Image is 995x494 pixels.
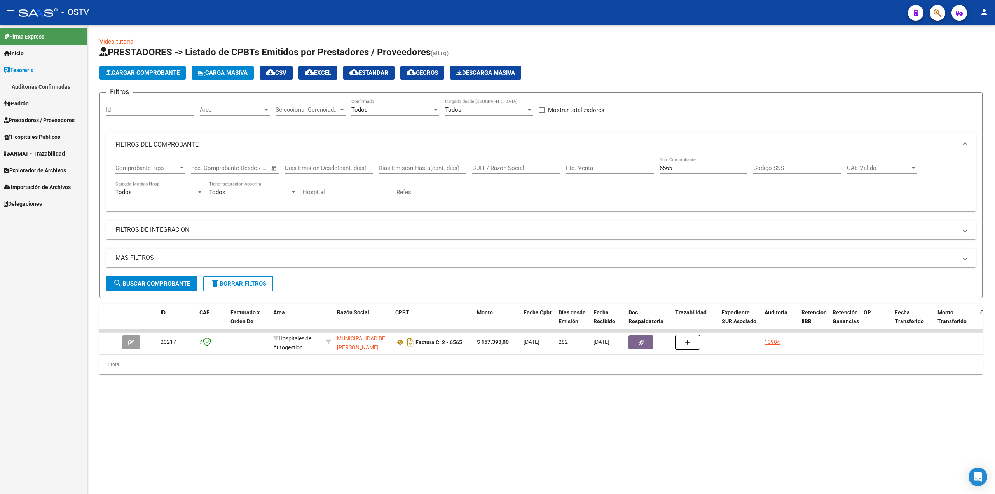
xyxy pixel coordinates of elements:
span: Expediente SUR Asociado [722,309,756,324]
span: Trazabilidad [675,309,707,315]
span: CAE Válido [847,165,910,172]
span: PRESTADORES -> Listado de CPBTs Emitidos por Prestadores / Proveedores [99,47,431,58]
span: Auditoria [765,309,787,315]
datatable-header-cell: Fecha Transferido [892,304,934,338]
span: Facturado x Orden De [230,309,260,324]
span: Estandar [349,69,388,76]
input: Fecha fin [230,165,267,172]
span: Prestadores / Proveedores [4,116,75,124]
span: Mostrar totalizadores [548,105,604,115]
span: Descarga Masiva [456,69,515,76]
mat-panel-title: FILTROS DE INTEGRACION [115,226,957,234]
button: Cargar Comprobante [99,66,186,80]
button: Open calendar [270,164,279,173]
app-download-masive: Descarga masiva de comprobantes (adjuntos) [450,66,521,80]
button: Buscar Comprobante [106,276,197,291]
span: OP [864,309,871,315]
span: Buscar Comprobante [113,280,190,287]
button: CSV [260,66,293,80]
span: Todos [351,106,368,113]
span: Fecha Cpbt [524,309,552,315]
span: Hospitales de Autogestión [273,335,311,350]
datatable-header-cell: Retencion IIBB [798,304,829,338]
span: Carga Masiva [198,69,248,76]
span: CPBT [395,309,409,315]
datatable-header-cell: Días desde Emisión [555,304,590,338]
span: [DATE] [594,339,609,345]
mat-icon: delete [210,279,220,288]
span: Doc Respaldatoria [628,309,663,324]
datatable-header-cell: Razón Social [334,304,392,338]
span: Todos [209,189,225,196]
datatable-header-cell: Monto [474,304,520,338]
span: Fecha Transferido [895,309,924,324]
span: Padrón [4,99,29,108]
span: CSV [266,69,286,76]
datatable-header-cell: Retención Ganancias [829,304,861,338]
mat-icon: search [113,279,122,288]
mat-icon: cloud_download [305,68,314,77]
strong: $ 157.393,00 [477,339,509,345]
span: MUNICIPALIDAD DE [PERSON_NAME] [337,335,385,350]
span: ID [161,309,166,315]
datatable-header-cell: Doc Respaldatoria [625,304,672,338]
div: Open Intercom Messenger [969,468,987,486]
datatable-header-cell: OP [861,304,892,338]
datatable-header-cell: Fecha Recibido [590,304,625,338]
datatable-header-cell: Monto Transferido [934,304,977,338]
span: Todos [445,106,461,113]
i: Descargar documento [405,336,415,349]
button: Carga Masiva [192,66,254,80]
span: - [864,339,865,345]
datatable-header-cell: Auditoria [761,304,798,338]
span: Fecha Recibido [594,309,615,324]
span: Firma Express [4,32,44,41]
datatable-header-cell: CAE [196,304,227,338]
div: 30999001552 [337,334,389,350]
span: Cargar Comprobante [106,69,180,76]
span: Comprobante Tipo [115,165,178,172]
button: Estandar [343,66,395,80]
mat-expansion-panel-header: FILTROS DEL COMPROBANTE [106,132,976,157]
button: Gecros [400,66,444,80]
span: Seleccionar Gerenciador [276,106,339,113]
span: Razón Social [337,309,369,315]
strong: Factura C: 2 - 6565 [415,339,462,345]
mat-icon: cloud_download [266,68,275,77]
a: Video tutorial [99,38,135,45]
span: [DATE] [524,339,539,345]
datatable-header-cell: Facturado x Orden De [227,304,270,338]
span: Borrar Filtros [210,280,266,287]
mat-icon: person [979,7,989,17]
span: Retención Ganancias [833,309,859,324]
mat-expansion-panel-header: FILTROS DE INTEGRACION [106,221,976,239]
button: Descarga Masiva [450,66,521,80]
datatable-header-cell: Fecha Cpbt [520,304,555,338]
span: Area [273,309,285,315]
span: ANMAT - Trazabilidad [4,149,65,158]
span: Inicio [4,49,24,58]
mat-panel-title: MAS FILTROS [115,254,957,262]
mat-icon: cloud_download [407,68,416,77]
span: Explorador de Archivos [4,166,66,175]
span: Delegaciones [4,200,42,208]
span: 20217 [161,339,176,345]
input: Fecha inicio [191,165,223,172]
span: Monto [477,309,493,315]
datatable-header-cell: ID [157,304,196,338]
datatable-header-cell: Trazabilidad [672,304,719,338]
span: EXCEL [305,69,331,76]
span: Area [200,106,263,113]
datatable-header-cell: CPBT [392,304,474,338]
span: Días desde Emisión [559,309,586,324]
button: Borrar Filtros [203,276,273,291]
span: Todos [115,189,132,196]
h3: Filtros [106,86,133,97]
span: Gecros [407,69,438,76]
span: Retencion IIBB [801,309,827,324]
div: FILTROS DEL COMPROBANTE [106,157,976,212]
button: EXCEL [298,66,337,80]
mat-expansion-panel-header: MAS FILTROS [106,249,976,267]
mat-panel-title: FILTROS DEL COMPROBANTE [115,140,957,149]
span: Monto Transferido [937,309,967,324]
